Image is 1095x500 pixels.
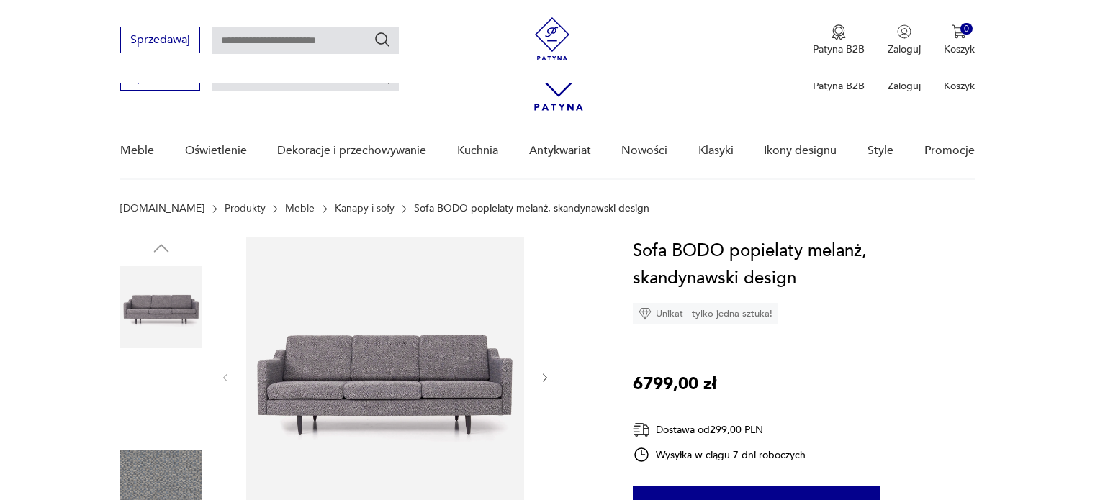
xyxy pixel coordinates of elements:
[633,421,650,439] img: Ikona dostawy
[698,123,734,178] a: Klasyki
[764,123,837,178] a: Ikony designu
[120,266,202,348] img: Zdjęcie produktu Sofa BODO popielaty melanż, skandynawski design
[621,123,667,178] a: Nowości
[924,123,975,178] a: Promocje
[277,123,426,178] a: Dekoracje i przechowywanie
[888,24,921,56] button: Zaloguj
[868,123,893,178] a: Style
[813,42,865,56] p: Patyna B2B
[374,31,391,48] button: Szukaj
[457,123,498,178] a: Kuchnia
[225,203,266,214] a: Produkty
[944,24,975,56] button: 0Koszyk
[633,446,806,463] div: Wysyłka w ciągu 7 dni roboczych
[960,23,973,35] div: 0
[414,203,649,214] p: Sofa BODO popielaty melanż, skandynawski design
[185,123,247,178] a: Oświetlenie
[952,24,966,39] img: Ikona koszyka
[285,203,315,214] a: Meble
[120,36,200,46] a: Sprzedawaj
[813,24,865,56] a: Ikona medaluPatyna B2B
[813,24,865,56] button: Patyna B2B
[633,371,716,398] p: 6799,00 zł
[120,203,204,214] a: [DOMAIN_NAME]
[120,27,200,53] button: Sprzedawaj
[531,17,574,60] img: Patyna - sklep z meblami i dekoracjami vintage
[813,79,865,93] p: Patyna B2B
[944,42,975,56] p: Koszyk
[633,237,975,292] h1: Sofa BODO popielaty melanż, skandynawski design
[335,203,395,214] a: Kanapy i sofy
[120,358,202,440] img: Zdjęcie produktu Sofa BODO popielaty melanż, skandynawski design
[120,73,200,83] a: Sprzedawaj
[633,303,778,324] div: Unikat - tylko jedna sztuka!
[639,307,652,320] img: Ikona diamentu
[944,79,975,93] p: Koszyk
[832,24,846,40] img: Ikona medalu
[120,123,154,178] a: Meble
[529,123,591,178] a: Antykwariat
[888,42,921,56] p: Zaloguj
[888,79,921,93] p: Zaloguj
[633,421,806,439] div: Dostawa od 299,00 PLN
[897,24,911,39] img: Ikonka użytkownika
